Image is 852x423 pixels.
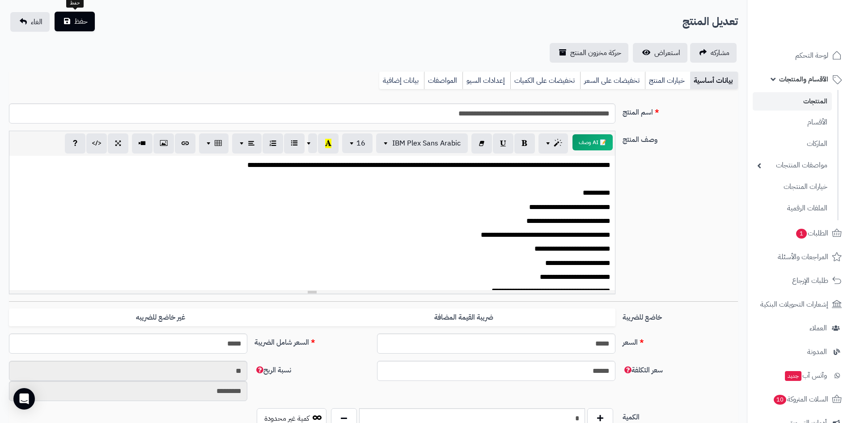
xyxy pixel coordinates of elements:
[570,47,621,58] span: حركة مخزون المنتج
[807,346,827,358] span: المدونة
[9,308,312,327] label: غير خاضع للضريبه
[753,222,847,244] a: الطلبات1
[690,72,738,90] a: بيانات أساسية
[623,365,663,376] span: سعر التكلفة
[424,72,462,90] a: المواصفات
[74,16,88,27] span: حفظ
[778,251,828,263] span: المراجعات والأسئلة
[753,294,847,315] a: إشعارات التحويلات البنكية
[376,133,468,153] button: IBM Plex Sans Arabic
[753,199,832,218] a: الملفات الرقمية
[580,72,645,90] a: تخفيضات على السعر
[753,92,832,111] a: المنتجات
[753,317,847,339] a: العملاء
[645,72,690,90] a: خيارات المنتج
[633,43,687,63] a: استعراض
[753,156,832,175] a: مواصفات المنتجات
[753,270,847,291] a: طلبات الإرجاع
[795,49,828,62] span: لوحة التحكم
[619,103,742,118] label: اسم المنتج
[619,408,742,423] label: الكمية
[379,72,424,90] a: بيانات إضافية
[312,308,615,327] label: ضريبة القيمة المضافة
[753,341,847,363] a: المدونة
[779,73,828,85] span: الأقسام والمنتجات
[619,333,742,348] label: السعر
[550,43,628,63] a: حركة مخزون المنتج
[796,228,807,239] span: 1
[356,138,365,149] span: 16
[753,113,832,132] a: الأقسام
[510,72,580,90] a: تخفيضات على الكميات
[753,389,847,410] a: السلات المتروكة10
[31,17,42,27] span: الغاء
[682,13,738,31] h2: تعديل المنتج
[753,246,847,268] a: المراجعات والأسئلة
[342,133,373,153] button: 16
[711,47,729,58] span: مشاركه
[753,134,832,154] a: الماركات
[792,274,828,287] span: طلبات الإرجاع
[572,134,613,150] button: 📝 AI وصف
[753,365,847,386] a: وآتس آبجديد
[55,12,95,31] button: حفظ
[753,45,847,66] a: لوحة التحكم
[251,333,373,348] label: السعر شامل الضريبة
[753,177,832,197] a: خيارات المنتجات
[654,47,680,58] span: استعراض
[795,227,828,239] span: الطلبات
[619,308,742,323] label: خاضع للضريبة
[10,12,50,32] a: الغاء
[254,365,291,376] span: نسبة الربح
[773,394,787,405] span: 10
[392,138,461,149] span: IBM Plex Sans Arabic
[785,371,801,381] span: جديد
[462,72,510,90] a: إعدادات السيو
[760,298,828,311] span: إشعارات التحويلات البنكية
[773,393,828,406] span: السلات المتروكة
[619,131,742,145] label: وصف المنتج
[810,322,827,334] span: العملاء
[690,43,737,63] a: مشاركه
[784,369,827,382] span: وآتس آب
[13,388,35,410] div: Open Intercom Messenger
[791,11,844,30] img: logo-2.png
